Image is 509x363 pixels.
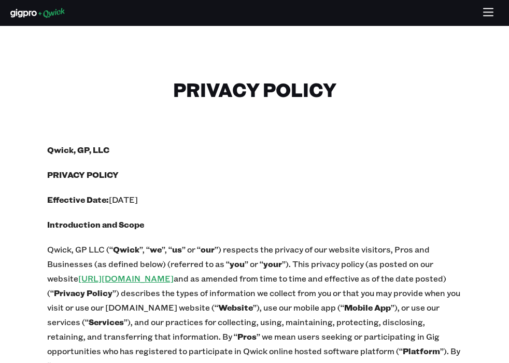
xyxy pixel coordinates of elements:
[54,287,112,298] b: Privacy Policy
[47,194,109,205] b: Effective Date:
[230,258,245,269] b: you
[237,331,257,342] b: Pros
[403,345,440,356] b: Platform
[78,273,174,284] a: [URL][DOMAIN_NAME]
[47,144,109,155] b: Qwick, GP, LLC
[47,192,462,207] p: [DATE]
[47,169,119,180] b: PRIVACY POLICY
[89,316,124,327] b: Services
[172,244,182,255] b: us
[113,244,139,255] b: Qwick
[218,302,253,313] b: Website
[47,78,462,101] h1: PRIVACY POLICY
[201,244,215,255] b: our
[344,302,391,313] b: Mobile App
[47,219,144,230] b: Introduction and Scope
[150,244,162,255] b: we
[263,258,282,269] b: your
